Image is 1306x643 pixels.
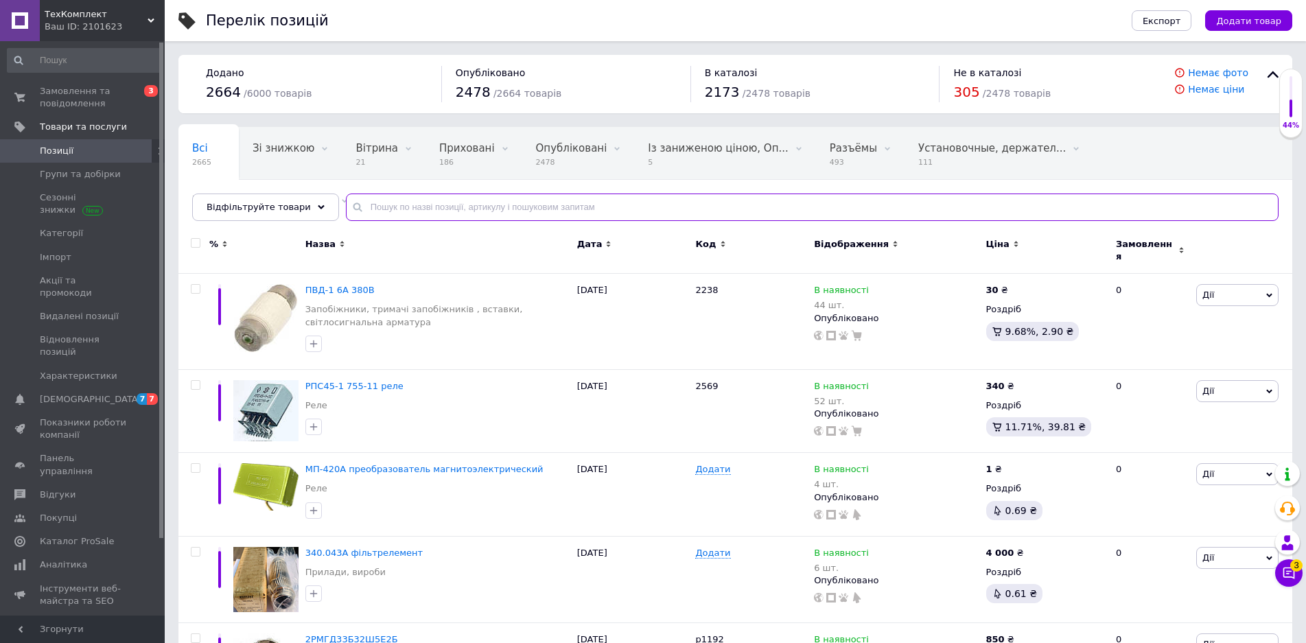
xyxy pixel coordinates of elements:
[233,380,299,441] img: РПС45-1 755-11 реле
[40,121,127,133] span: Товари та послуги
[346,194,1279,221] input: Пошук по назві позиції, артикулу і пошуковим запитам
[814,491,979,504] div: Опубліковано
[953,67,1021,78] span: Не в каталозі
[536,157,607,167] span: 2478
[192,157,211,167] span: 2665
[814,396,869,406] div: 52 шт.
[147,393,158,405] span: 7
[1188,84,1244,95] a: Немає ціни
[695,285,718,295] span: 2238
[648,142,788,154] span: Із заниженою ціною, Оп...
[1205,10,1292,31] button: Додати товар
[456,84,491,100] span: 2478
[305,238,336,250] span: Назва
[1202,386,1214,396] span: Дії
[814,464,869,478] span: В наявності
[648,157,788,167] span: 5
[40,393,141,406] span: [DEMOGRAPHIC_DATA]
[45,21,165,33] div: Ваш ID: 2101623
[814,408,979,420] div: Опубліковано
[986,303,1104,316] div: Роздріб
[1280,121,1302,130] div: 44%
[206,14,329,28] div: Перелік позицій
[814,479,869,489] div: 4 шт.
[1005,326,1074,337] span: 9.68%, 2.90 ₴
[305,381,404,391] a: РПС45-1 755-11 реле
[1188,67,1248,78] a: Немає фото
[40,85,127,110] span: Замовлення та повідомлення
[178,180,362,232] div: Не показуються в Каталозі ProSale
[574,453,692,537] div: [DATE]
[814,548,869,562] span: В наявності
[986,547,1024,559] div: ₴
[305,566,386,578] a: Прилади, вироби
[1216,16,1281,26] span: Додати товар
[814,381,869,395] span: В наявності
[40,512,77,524] span: Покупці
[40,334,127,358] span: Відновлення позицій
[814,285,869,299] span: В наявності
[305,285,375,295] span: ПВД-1 6А 380В
[695,238,716,250] span: Код
[45,8,148,21] span: ТехКомплект
[305,464,544,474] a: МП-420А преобразователь магнитоэлектрический
[986,548,1014,558] b: 4 000
[40,145,73,157] span: Позиції
[536,142,607,154] span: Опубліковані
[574,536,692,623] div: [DATE]
[493,88,561,99] span: / 2664 товарів
[1108,369,1193,453] div: 0
[305,548,423,558] a: 340.043А фільтрелемент
[574,274,692,370] div: [DATE]
[695,464,730,475] span: Додати
[206,67,244,78] span: Додано
[192,142,208,154] span: Всі
[574,369,692,453] div: [DATE]
[1005,588,1037,599] span: 0.61 ₴
[144,85,158,97] span: 3
[40,559,87,571] span: Аналітика
[814,238,889,250] span: Відображення
[1005,421,1086,432] span: 11.71%, 39.81 ₴
[918,157,1066,167] span: 111
[40,535,114,548] span: Каталог ProSale
[40,168,121,180] span: Групи та добірки
[1143,16,1181,26] span: Експорт
[986,285,999,295] b: 30
[1108,274,1193,370] div: 0
[40,583,127,607] span: Інструменти веб-майстра та SEO
[355,142,397,154] span: Вітрина
[40,274,127,299] span: Акції та промокоди
[705,67,758,78] span: В каталозі
[40,251,71,264] span: Імпорт
[40,452,127,477] span: Панель управління
[439,142,495,154] span: Приховані
[986,238,1010,250] span: Ціна
[355,157,397,167] span: 21
[814,300,869,310] div: 44 шт.
[695,381,718,391] span: 2569
[1116,238,1175,263] span: Замовлення
[244,88,312,99] span: / 6000 товарів
[253,142,314,154] span: Зі знижкою
[1132,10,1192,31] button: Експорт
[439,157,495,167] span: 186
[1108,536,1193,623] div: 0
[986,482,1104,495] div: Роздріб
[305,303,570,328] a: Запобіжники, тримачі запобіжників , вставки, світлосигнальна арматура
[1202,290,1214,300] span: Дії
[986,463,1002,476] div: ₴
[814,563,869,573] div: 6 шт.
[577,238,603,250] span: Дата
[207,202,311,212] span: Відфільтруйте товари
[40,227,83,239] span: Категорії
[40,489,75,501] span: Відгуки
[7,48,162,73] input: Пошук
[814,312,979,325] div: Опубліковано
[40,310,119,323] span: Видалені позиції
[705,84,740,100] span: 2173
[743,88,811,99] span: / 2478 товарів
[634,128,815,180] div: Із заниженою ціною, Опубліковані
